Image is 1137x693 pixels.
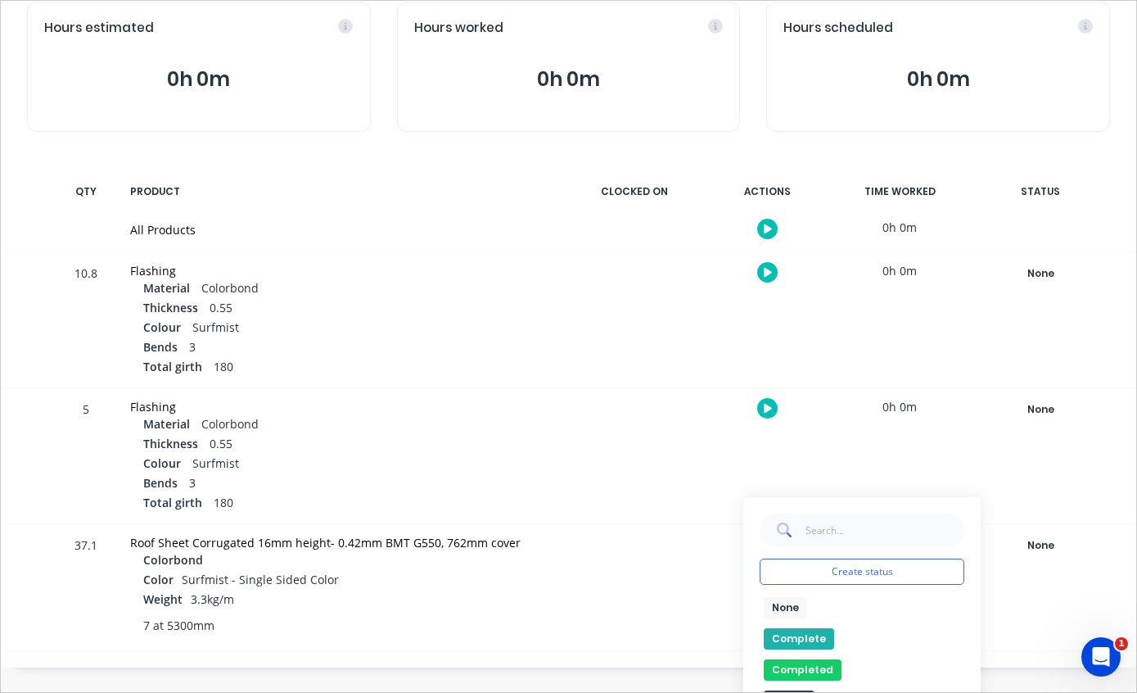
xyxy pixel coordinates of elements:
[981,399,1099,420] div: None
[143,415,190,433] span: Material
[143,319,553,338] div: Surfmist
[838,252,961,289] div: 0h 0m
[130,398,553,415] div: Flashing
[143,551,203,568] span: Colorbond
[61,174,111,209] div: QTY
[182,572,339,587] span: Surfmist - Single Sided Color
[61,527,111,650] div: 37.1
[44,64,354,95] button: 0h 0m
[130,534,553,551] div: Roof Sheet Corrugated 16mm height- 0.42mm BMT G550, 762mm cover
[981,534,1100,557] button: None
[44,19,154,38] span: Hours estimated
[143,299,198,316] span: Thickness
[143,435,198,452] span: Thickness
[143,415,553,435] div: Colorbond
[120,174,563,209] div: PRODUCT
[805,514,964,546] input: Search...
[971,174,1110,209] div: STATUS
[838,209,961,246] div: 0h 0m
[764,628,834,650] button: Complete
[143,474,178,491] span: Bends
[143,494,202,511] span: Total girth
[783,19,893,38] span: Hours scheduled
[61,255,111,387] div: 10.8
[706,174,828,209] div: ACTIONS
[981,263,1099,284] div: None
[1115,637,1128,650] span: 1
[143,617,214,634] span: 7 at 5300mm
[414,19,503,38] span: Hours worked
[143,358,553,378] div: 180
[981,262,1100,285] button: None
[143,435,553,455] div: 0.55
[61,391,111,523] div: 5
[143,279,190,297] span: Material
[981,398,1100,421] button: None
[143,591,183,608] span: Weight
[143,455,181,472] span: Colour
[143,279,553,299] div: Colorbond
[783,64,1093,95] button: 0h 0m
[1081,637,1121,677] iframe: Intercom live chat
[143,338,553,358] div: 3
[414,64,724,95] button: 0h 0m
[838,388,961,425] div: 0h 0m
[838,174,961,209] div: TIME WORKED
[143,319,181,336] span: Colour
[191,591,234,607] span: 3.3kg/m
[143,474,553,494] div: 3
[143,299,553,319] div: 0.55
[760,559,964,585] button: Create status
[573,174,696,209] div: CLOCKED ON
[130,262,553,279] div: Flashing
[130,221,553,238] div: All Products
[143,494,553,514] div: 180
[764,597,807,618] button: None
[764,659,841,681] button: Completed
[981,535,1099,556] div: None
[143,571,174,588] span: Color
[143,455,553,474] div: Surfmist
[143,338,178,356] span: Bends
[143,358,202,375] span: Total girth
